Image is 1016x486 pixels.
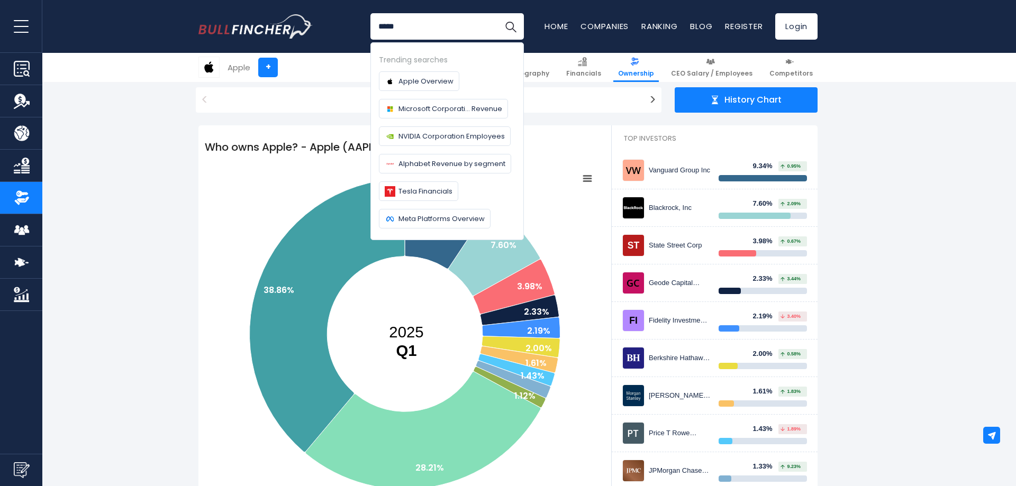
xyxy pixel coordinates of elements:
[514,390,536,402] text: 1.12%
[649,429,711,438] div: Price T Rowe Associates Inc
[781,389,801,394] span: 1.83%
[398,76,453,87] span: Apple Overview
[545,21,568,32] a: Home
[781,201,801,206] span: 2.09%
[398,158,505,169] span: Alphabet Revenue by segment
[781,427,801,432] span: 1.89%
[264,284,294,296] text: 38.86%
[753,162,779,171] div: 9.34%
[198,14,313,39] img: Bullfincher logo
[612,125,818,152] h2: Top Investors
[775,13,818,40] a: Login
[497,13,524,40] button: Search
[199,57,219,77] img: AAPL logo
[613,53,659,82] a: Ownership
[649,166,711,175] div: Vanguard Group Inc
[389,323,423,359] text: 2025
[649,316,711,325] div: Fidelity Investments (FMR)
[649,279,711,288] div: Geode Capital Management, LLC
[618,69,654,78] span: Ownership
[398,186,452,197] span: Tesla Financials
[781,239,801,244] span: 0.67%
[690,21,712,32] a: Blog
[781,352,801,356] span: 0.58%
[385,186,395,197] img: Company logo
[580,21,629,32] a: Companies
[491,239,516,251] text: 7.60%
[781,464,801,469] span: 9.23%
[753,237,779,246] div: 3.98%
[198,14,312,39] a: Go to homepage
[258,58,278,77] a: +
[521,370,545,382] text: 1.43%
[385,104,395,114] img: Company logo
[649,354,711,363] div: Berkshire Hathaway Inc
[379,181,458,201] a: Tesla Financials
[781,164,801,169] span: 0.95%
[379,71,459,91] a: Apple Overview
[753,425,779,434] div: 1.43%
[219,87,639,113] span: 2025 Q1
[753,350,779,359] div: 2.00%
[379,54,515,66] div: Trending searches
[711,96,719,104] img: history chart
[769,69,813,78] span: Competitors
[781,277,801,281] span: 3.44%
[228,61,250,74] div: Apple
[641,21,677,32] a: Ranking
[765,53,818,82] a: Competitors
[649,241,711,250] div: State Street Corp
[649,466,711,475] div: JPMorgan Chase & CO
[527,325,550,337] text: 2.19%
[379,154,511,173] a: Alphabet Revenue by segment
[725,21,763,32] a: Register
[724,95,782,106] span: History Chart
[196,87,213,113] button: <
[753,312,779,321] div: 2.19%
[566,69,601,78] span: Financials
[398,103,502,114] span: Microsoft Corporati... Revenue
[379,209,491,228] a: Meta Platforms Overview
[379,99,508,118] a: Microsoft Corporati... Revenue
[517,280,542,292] text: 3.98%
[781,314,801,319] span: 3.40%
[649,391,711,400] div: [PERSON_NAME] [PERSON_NAME]
[753,462,779,471] div: 1.33%
[379,126,511,146] a: NVIDIA Corporation Employees
[385,76,395,87] img: Company logo
[396,342,416,359] tspan: Q1
[398,213,485,224] span: Meta Platforms Overview
[753,199,779,208] div: 7.60%
[525,357,547,369] text: 1.61%
[644,87,661,113] button: >
[525,342,552,354] text: 2.00%
[666,53,757,82] a: CEO Salary / Employees
[385,131,395,142] img: Company logo
[415,462,444,474] text: 28.21%
[14,190,30,206] img: Ownership
[385,159,395,169] img: Company logo
[398,131,505,142] span: NVIDIA Corporation Employees
[753,387,779,396] div: 1.61%
[671,69,752,78] span: CEO Salary / Employees
[198,133,611,161] h1: Who owns Apple? - Apple (AAPL) Ownership
[649,204,711,213] div: Blackrock, Inc
[753,274,779,283] div: 2.33%
[524,306,549,318] text: 2.33%
[561,53,606,82] a: Financials
[385,214,395,224] img: Company logo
